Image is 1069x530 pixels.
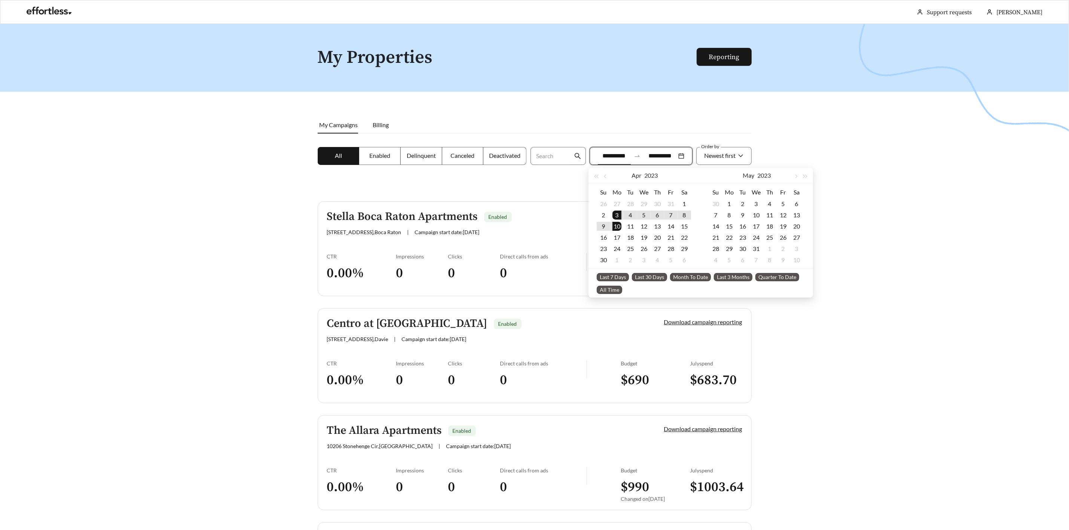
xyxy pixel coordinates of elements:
div: 14 [666,222,675,231]
div: 1 [725,199,734,208]
th: We [749,186,763,198]
td: 2023-05-27 [790,232,803,243]
td: 2023-05-11 [763,209,776,221]
div: Impressions [396,253,448,260]
div: 15 [725,222,734,231]
div: July spend [690,467,742,474]
th: Th [763,186,776,198]
div: 4 [626,211,635,220]
td: 2023-04-08 [678,209,691,221]
span: Campaign start date: [DATE] [415,229,480,235]
div: 29 [725,244,734,253]
td: 2023-06-03 [790,243,803,254]
div: Budget [621,360,690,367]
div: 3 [613,211,621,220]
td: 2023-05-02 [624,254,637,266]
th: We [637,186,651,198]
td: 2023-03-26 [597,198,610,209]
div: Impressions [396,467,448,474]
td: 2023-03-28 [624,198,637,209]
td: 2023-06-06 [736,254,749,266]
th: Mo [723,186,736,198]
button: Apr [632,168,641,183]
span: 10206 Stonehenge Cir , [GEOGRAPHIC_DATA] [327,443,433,449]
td: 2023-05-05 [776,198,790,209]
span: Delinquent [407,152,436,159]
td: 2023-04-25 [624,243,637,254]
td: 2023-06-02 [776,243,790,254]
div: 10 [752,211,761,220]
td: 2023-04-27 [651,243,664,254]
div: 12 [779,211,788,220]
th: Tu [736,186,749,198]
div: 5 [666,255,675,264]
h5: The Allara Apartments [327,425,442,437]
td: 2023-04-06 [651,209,664,221]
div: 21 [666,233,675,242]
h1: My Properties [318,48,697,68]
button: 2023 [644,168,658,183]
a: Centro at [GEOGRAPHIC_DATA]Enabled[STREET_ADDRESS],Davie|Campaign start date:[DATE]Download campa... [318,308,752,403]
div: 2 [599,211,608,220]
td: 2023-05-28 [709,243,723,254]
th: Fr [664,186,678,198]
td: 2023-05-29 [723,243,736,254]
span: to [634,153,641,159]
th: Tu [624,186,637,198]
div: 4 [653,255,662,264]
td: 2023-04-16 [597,232,610,243]
span: [STREET_ADDRESS] , Davie [327,336,388,342]
div: 23 [738,233,747,242]
div: 6 [680,255,689,264]
span: search [574,153,581,159]
div: 16 [599,233,608,242]
div: Budget [621,467,690,474]
div: 30 [653,199,662,208]
div: 3 [639,255,648,264]
a: Reporting [709,53,739,61]
td: 2023-05-16 [736,221,749,232]
span: Enabled [489,214,507,220]
a: Download campaign reporting [664,318,742,325]
td: 2023-06-04 [709,254,723,266]
div: Clicks [448,360,500,367]
span: Newest first [705,152,736,159]
div: 6 [653,211,662,220]
span: Campaign start date: [DATE] [446,443,511,449]
h5: Centro at [GEOGRAPHIC_DATA] [327,318,488,330]
td: 2023-03-30 [651,198,664,209]
td: 2023-04-23 [597,243,610,254]
span: All Time [597,286,622,294]
td: 2023-06-07 [749,254,763,266]
img: line [586,253,587,271]
div: 20 [792,222,801,231]
div: 25 [626,244,635,253]
div: 6 [792,199,801,208]
div: 8 [765,255,774,264]
div: 26 [599,199,608,208]
th: Su [597,186,610,198]
h3: 0 [448,265,500,282]
td: 2023-04-03 [610,209,624,221]
td: 2023-05-07 [709,209,723,221]
td: 2023-04-05 [637,209,651,221]
div: 15 [680,222,689,231]
div: 3 [792,244,801,253]
td: 2023-05-26 [776,232,790,243]
div: 9 [599,222,608,231]
img: line [586,467,587,485]
td: 2023-04-22 [678,232,691,243]
td: 2023-04-01 [678,198,691,209]
td: 2023-06-01 [763,243,776,254]
div: Direct calls from ads [500,253,586,260]
td: 2023-05-02 [736,198,749,209]
td: 2023-03-29 [637,198,651,209]
div: 26 [779,233,788,242]
h3: 0 [448,372,500,389]
td: 2023-05-10 [749,209,763,221]
div: 2 [738,199,747,208]
td: 2023-05-03 [749,198,763,209]
td: 2023-04-24 [610,243,624,254]
div: 5 [779,199,788,208]
div: CTR [327,253,396,260]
